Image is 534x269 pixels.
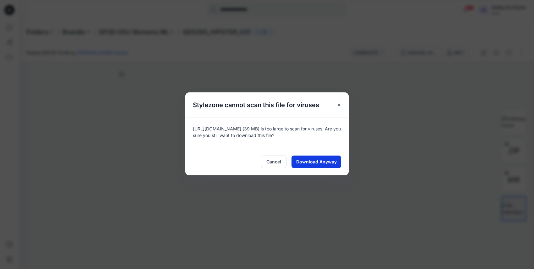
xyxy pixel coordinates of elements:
span: Cancel [266,158,281,165]
h5: Stylezone cannot scan this file for viruses [185,92,327,118]
button: Close [334,99,345,111]
span: Download Anyway [296,158,337,165]
button: Download Anyway [292,156,341,168]
div: [URL][DOMAIN_NAME] (39 MB) is too large to scan for viruses. Are you sure you still want to downl... [185,118,349,148]
button: Cancel [261,156,286,168]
